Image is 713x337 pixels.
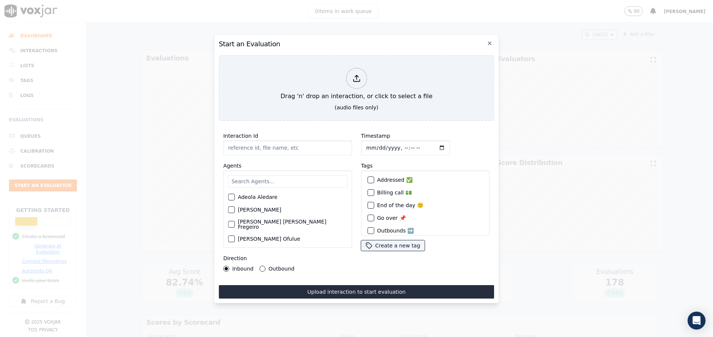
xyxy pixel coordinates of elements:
[377,177,413,182] label: Addressed ✅
[361,163,373,169] label: Tags
[361,133,390,139] label: Timestamp
[232,266,253,271] label: Inbound
[238,207,281,212] label: [PERSON_NAME]
[223,133,258,139] label: Interaction Id
[219,55,494,121] button: Drag 'n' drop an interaction, or click to select a file (audio files only)
[688,312,706,330] div: Open Intercom Messenger
[228,175,347,188] input: Search Agents...
[238,236,300,241] label: [PERSON_NAME] Ofulue
[335,104,379,111] div: (audio files only)
[219,285,494,299] button: Upload interaction to start evaluation
[223,140,352,155] input: reference id, file name, etc
[223,163,241,169] label: Agents
[223,255,247,261] label: Direction
[219,39,494,49] h2: Start an Evaluation
[377,215,406,221] label: Go over 📌
[269,266,294,271] label: Outbound
[377,228,414,233] label: Outbounds ➡️
[377,203,423,208] label: End of the day 🙁
[278,65,435,104] div: Drag 'n' drop an interaction, or click to select a file
[377,190,412,195] label: Billing call 💵
[361,240,425,251] button: Create a new tag
[238,194,277,200] label: Adeola Aledare
[238,219,347,230] label: [PERSON_NAME] [PERSON_NAME] Fregeiro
